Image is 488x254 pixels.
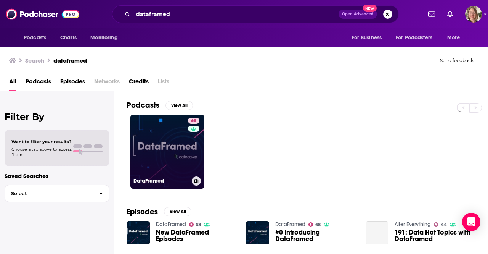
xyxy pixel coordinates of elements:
span: Podcasts [24,32,46,43]
span: Lists [158,75,169,91]
a: 191: Data Hot Topics with DataFramed [395,229,476,242]
a: All [9,75,16,91]
div: Search podcasts, credits, & more... [112,5,399,23]
a: Charts [55,31,81,45]
span: Charts [60,32,77,43]
span: Select [5,191,93,196]
button: open menu [85,31,127,45]
h2: Episodes [127,207,158,217]
span: New [363,5,377,12]
span: Open Advanced [342,12,374,16]
button: open menu [442,31,470,45]
button: open menu [346,31,391,45]
a: EpisodesView All [127,207,191,217]
span: Networks [94,75,120,91]
p: Saved Searches [5,172,109,180]
button: open menu [18,31,56,45]
input: Search podcasts, credits, & more... [133,8,339,20]
span: Logged in as AriFortierPr [465,6,482,23]
button: View All [165,101,193,110]
span: For Business [352,32,382,43]
a: PodcastsView All [127,100,193,110]
div: Open Intercom Messenger [462,213,480,231]
h2: Podcasts [127,100,159,110]
h3: Search [25,57,44,64]
span: 68 [315,223,321,226]
a: #0 Introducing DataFramed [275,229,356,242]
span: 44 [441,223,447,226]
a: Podcasts [26,75,51,91]
img: #0 Introducing DataFramed [246,221,269,244]
a: 68 [188,118,199,124]
a: 68 [189,222,201,227]
span: Want to filter your results? [11,139,72,144]
span: 68 [196,223,201,226]
a: 68 [308,222,321,227]
span: Monitoring [90,32,117,43]
button: Show profile menu [465,6,482,23]
button: Send feedback [438,57,476,64]
a: Show notifications dropdown [444,8,456,21]
button: Open AdvancedNew [339,10,377,19]
h2: Filter By [5,111,109,122]
a: 44 [434,222,447,227]
img: User Profile [465,6,482,23]
img: Podchaser - Follow, Share and Rate Podcasts [6,7,79,21]
img: New DataFramed Episodes [127,221,150,244]
a: New DataFramed Episodes [156,229,237,242]
button: open menu [391,31,443,45]
a: 191: Data Hot Topics with DataFramed [366,221,389,244]
a: DataFramed [156,221,186,228]
a: Episodes [60,75,85,91]
button: View All [164,207,191,216]
button: Select [5,185,109,202]
a: 68DataFramed [130,115,204,189]
h3: DataFramed [133,178,189,184]
span: 68 [191,117,196,125]
a: DataFramed [275,221,305,228]
span: Choose a tab above to access filters. [11,147,72,157]
a: Alter Everything [395,221,431,228]
h3: dataframed [53,57,87,64]
span: For Podcasters [396,32,432,43]
a: Show notifications dropdown [425,8,438,21]
span: More [447,32,460,43]
a: Credits [129,75,149,91]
